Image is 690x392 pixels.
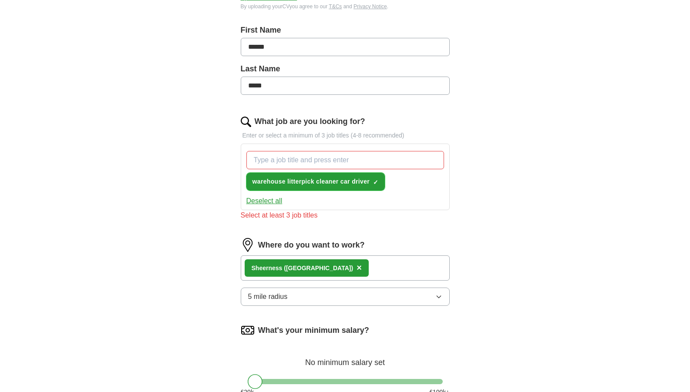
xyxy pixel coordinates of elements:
div: By uploading your CV you agree to our and . [241,3,450,10]
p: Enter or select a minimum of 3 job titles (4-8 recommended) [241,131,450,140]
span: warehouse litterpick cleaner car driver [252,177,370,186]
label: First Name [241,24,450,36]
button: Deselect all [246,196,283,206]
button: 5 mile radius [241,288,450,306]
label: What's your minimum salary? [258,325,369,336]
span: ([GEOGRAPHIC_DATA]) [284,265,353,271]
input: Type a job title and press enter [246,151,444,169]
strong: Sheerness [252,265,283,271]
button: warehouse litterpick cleaner car driver✓ [246,173,385,191]
img: salary.png [241,323,255,337]
label: Where do you want to work? [258,239,365,251]
label: What job are you looking for? [255,116,365,127]
img: search.png [241,117,251,127]
div: Select at least 3 job titles [241,210,450,221]
label: Last Name [241,63,450,75]
button: × [357,261,362,275]
a: T&Cs [329,3,342,10]
span: 5 mile radius [248,291,288,302]
span: × [357,263,362,272]
div: No minimum salary set [241,348,450,369]
a: Privacy Notice [353,3,387,10]
img: location.png [241,238,255,252]
span: ✓ [373,179,378,186]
